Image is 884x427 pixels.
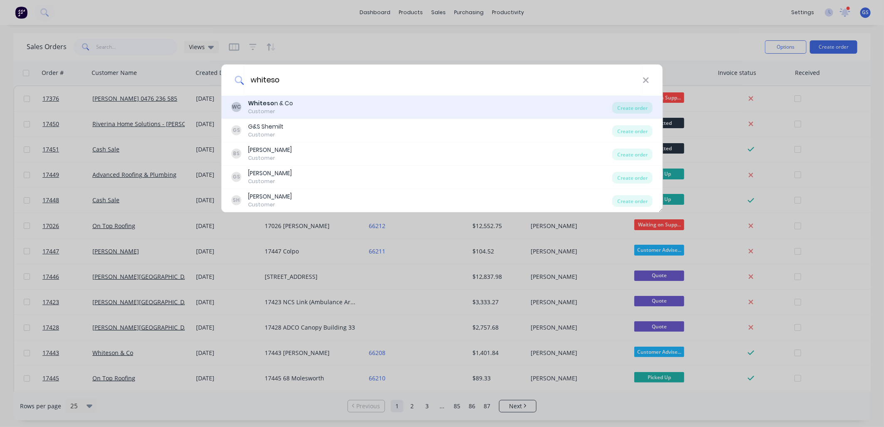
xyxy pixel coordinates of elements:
[231,125,241,135] div: GS
[248,99,293,108] div: n & Co
[248,154,292,162] div: Customer
[612,195,653,207] div: Create order
[612,102,653,114] div: Create order
[248,108,293,115] div: Customer
[612,149,653,160] div: Create order
[231,102,241,112] div: WC
[231,149,241,159] div: BS
[612,125,653,137] div: Create order
[248,131,283,139] div: Customer
[244,65,643,96] input: Enter a customer name to create a new order...
[248,201,292,209] div: Customer
[248,146,292,154] div: [PERSON_NAME]
[612,172,653,184] div: Create order
[248,169,292,178] div: [PERSON_NAME]
[248,122,283,131] div: G&S Shemilt
[248,178,292,185] div: Customer
[231,195,241,205] div: SH
[231,172,241,182] div: GS
[248,99,274,107] b: Whiteso
[248,192,292,201] div: [PERSON_NAME]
